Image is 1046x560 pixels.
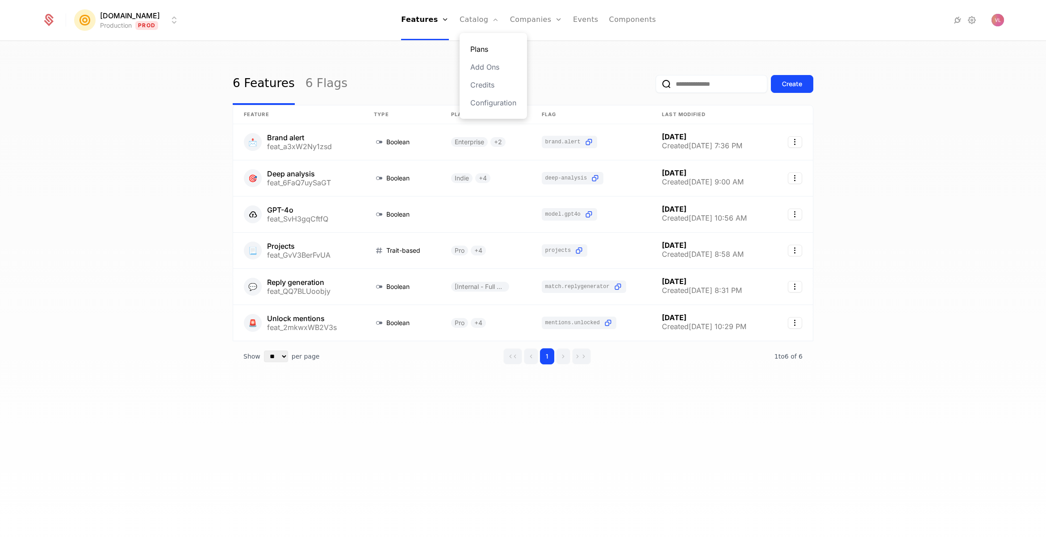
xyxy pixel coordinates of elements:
div: Create [782,79,802,88]
a: 6 Features [233,63,295,105]
span: 6 [774,353,803,360]
a: Add Ons [470,62,516,72]
a: 6 Flags [305,63,347,105]
div: Production [100,21,132,30]
button: Select action [788,136,802,148]
button: Go to previous page [524,348,538,364]
a: Integrations [952,15,963,25]
button: Select action [788,281,802,293]
button: Select action [788,245,802,256]
img: Mention.click [74,9,96,31]
button: Go to last page [572,348,591,364]
th: Plans [440,105,531,124]
div: Table pagination [233,341,813,372]
a: Configuration [470,97,516,108]
button: Go to page 1 [540,348,554,364]
th: Feature [233,105,363,124]
button: Go to next page [556,348,570,364]
span: Prod [135,21,158,30]
img: Vlad Len [992,14,1004,26]
a: Plans [470,44,516,54]
button: Create [771,75,813,93]
button: Select environment [77,10,180,30]
button: Go to first page [503,348,522,364]
button: Open user button [992,14,1004,26]
span: Show [243,352,260,361]
button: Select action [788,317,802,329]
th: Flag [531,105,652,124]
span: per page [292,352,320,361]
th: Last Modified [651,105,772,124]
button: Select action [788,172,802,184]
button: Select action [788,209,802,220]
span: 1 to 6 of [774,353,799,360]
div: Page navigation [503,348,591,364]
select: Select page size [264,351,288,362]
span: [DOMAIN_NAME] [100,10,160,21]
th: Type [363,105,440,124]
a: Credits [470,79,516,90]
a: Settings [967,15,977,25]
